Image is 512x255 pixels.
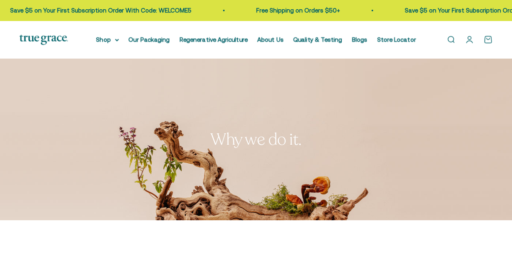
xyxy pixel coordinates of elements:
[256,7,340,14] a: Free Shipping on Orders $50+
[180,36,248,43] a: Regenerative Agriculture
[293,36,342,43] a: Quality & Testing
[210,129,302,150] split-lines: Why we do it.
[352,36,368,43] a: Blogs
[377,36,416,43] a: Store Locator
[257,36,284,43] a: About Us
[96,35,119,44] summary: Shop
[129,36,170,43] a: Our Packaging
[10,6,191,15] p: Save $5 on Your First Subscription Order With Code: WELCOME5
